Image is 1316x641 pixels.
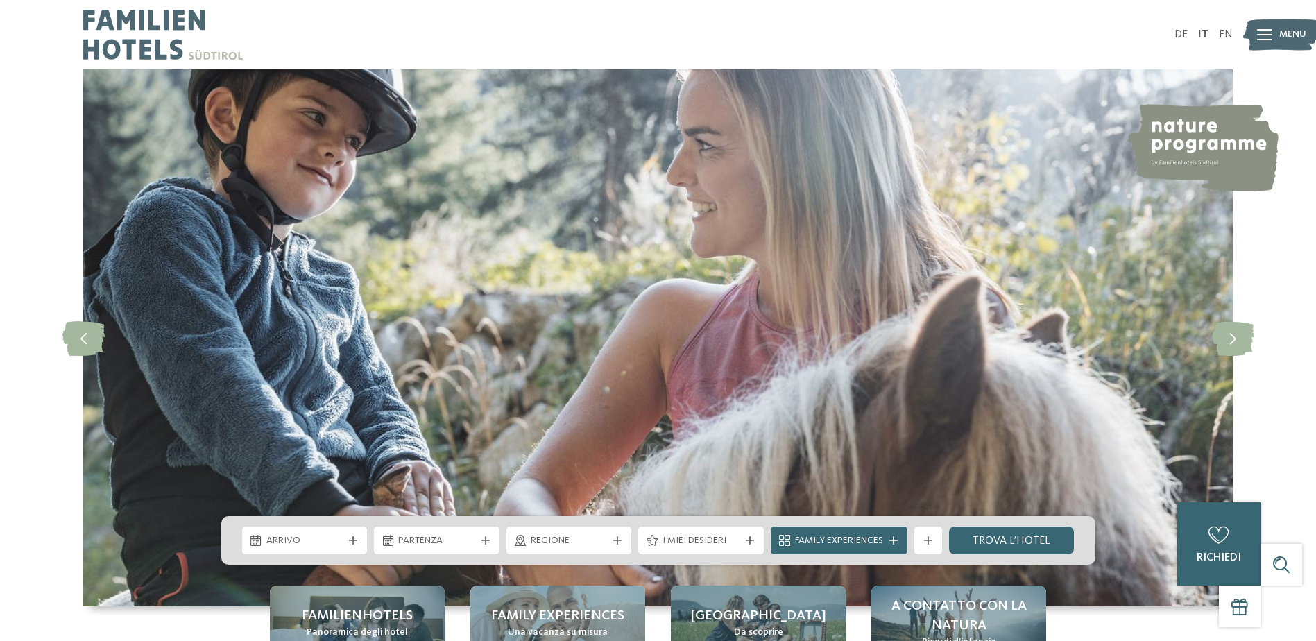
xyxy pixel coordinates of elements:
[734,626,783,640] span: Da scoprire
[1279,28,1306,42] span: Menu
[83,69,1233,606] img: Family hotel Alto Adige: the happy family places!
[307,626,408,640] span: Panoramica degli hotel
[1197,552,1241,563] span: richiedi
[1174,29,1188,40] a: DE
[691,606,826,626] span: [GEOGRAPHIC_DATA]
[531,534,608,548] span: Regione
[663,534,740,548] span: I miei desideri
[491,606,624,626] span: Family experiences
[949,527,1075,554] a: trova l’hotel
[1177,502,1261,586] a: richiedi
[795,534,883,548] span: Family Experiences
[266,534,343,548] span: Arrivo
[1219,29,1233,40] a: EN
[508,626,608,640] span: Una vacanza su misura
[1198,29,1208,40] a: IT
[398,534,475,548] span: Partenza
[302,606,413,626] span: Familienhotels
[1126,104,1279,191] img: nature programme by Familienhotels Südtirol
[885,597,1032,635] span: A contatto con la natura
